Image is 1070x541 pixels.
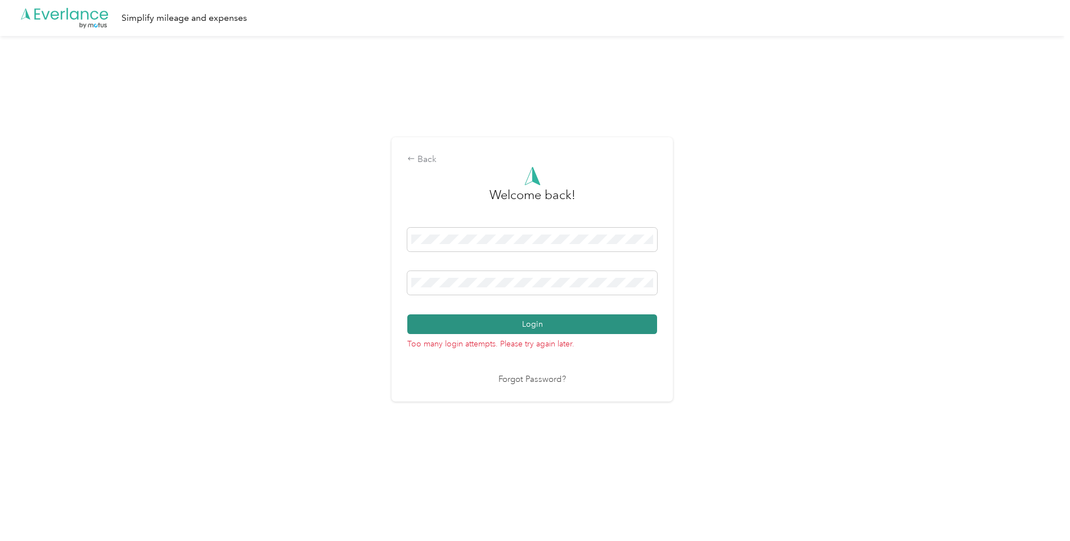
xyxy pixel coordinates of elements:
div: Back [407,153,657,166]
p: Too many login attempts. Please try again later. [407,334,657,350]
button: Login [407,314,657,334]
h3: greeting [489,186,576,216]
div: Simplify mileage and expenses [122,11,247,25]
a: Forgot Password? [498,373,566,386]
